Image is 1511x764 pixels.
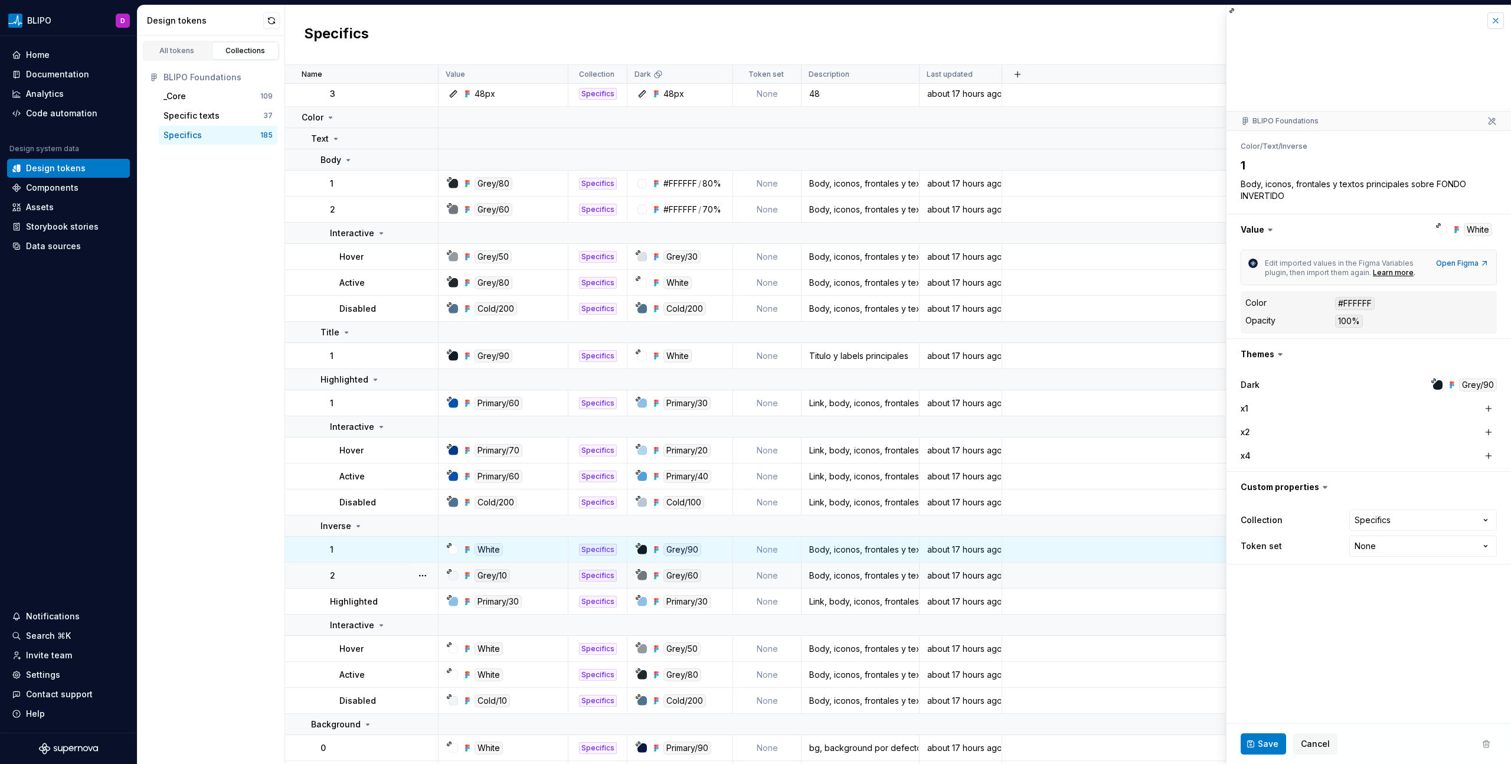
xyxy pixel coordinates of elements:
div: about 17 hours ago [920,695,1001,707]
div: Body, iconos, frontales y textos con interacción tipo CLIC [802,277,918,289]
div: White [475,543,503,556]
div: 48 [802,88,918,100]
td: None [733,171,802,197]
span: Save [1258,738,1278,750]
div: Data sources [26,240,81,252]
div: BLIPO [27,15,51,27]
div: / [698,178,701,190]
div: Body, iconos, frontales y textos secundarios sobre FONDO INVERTIDO [802,570,918,582]
div: Specifics [579,277,617,289]
a: Components [7,178,130,197]
p: Active [339,471,365,482]
a: Code automation [7,104,130,123]
div: Specifics [579,88,617,100]
p: Description [809,70,849,79]
p: Collection [579,70,614,79]
div: Body, iconos, frontales y textos EN CLIC, dentro de componentes sobre FONDO INVERTIDO [802,669,918,681]
div: Color [1245,297,1267,309]
div: Specifics [579,445,617,456]
div: 70% [702,204,721,216]
div: about 17 hours ago [920,88,1001,100]
p: 1 [330,544,333,556]
div: about 17 hours ago [920,544,1001,556]
div: Specifics [579,643,617,655]
div: about 17 hours ago [920,497,1001,508]
td: None [733,735,802,761]
label: x4 [1241,450,1251,462]
div: 100% [1335,315,1363,328]
div: Titulo y labels principales [802,350,918,362]
button: Contact support [7,685,130,704]
h2: Specifics [304,24,369,45]
div: Specifics [579,497,617,508]
a: Learn more [1373,268,1414,277]
div: about 17 hours ago [920,445,1001,456]
div: about 17 hours ago [920,643,1001,655]
a: _Core109 [159,87,277,106]
div: White [475,642,503,655]
div: 48px [663,88,684,100]
div: Contact support [26,688,93,700]
svg: Supernova Logo [39,743,98,755]
p: Interactive [330,619,374,631]
div: #FFFFFF [1335,297,1375,310]
a: Invite team [7,646,130,665]
div: Home [26,49,50,61]
img: 45309493-d480-4fb3-9f86-8e3098b627c9.png [8,14,22,28]
div: Primary/40 [663,470,711,483]
div: 185 [260,130,273,140]
p: Interactive [330,421,374,433]
a: Open Figma [1436,259,1489,268]
p: 0 [320,742,326,754]
div: Primary/30 [663,397,711,410]
div: Specifics [579,742,617,754]
div: Body, iconos, frontales y textos CON HOVER, dentro de componentes [802,251,918,263]
label: Dark [1241,379,1260,391]
p: 1 [330,397,333,409]
a: Design tokens [7,159,130,178]
div: / [698,204,701,216]
td: None [733,390,802,416]
div: Cold/200 [475,496,517,509]
div: White [663,276,692,289]
p: Active [339,277,365,289]
div: Link, body, iconos, frontales y textos DESTACADOS o corporativos [802,397,918,409]
p: Disabled [339,497,376,508]
div: Grey/50 [475,250,512,263]
div: Grey/80 [663,668,701,681]
div: White [475,742,503,755]
a: Home [7,45,130,64]
div: Specifics [579,204,617,216]
p: Active [339,669,365,681]
div: Primary/70 [475,444,522,457]
div: Specifics [579,544,617,556]
div: Grey/80 [475,276,512,289]
p: Text [311,133,329,145]
div: about 17 hours ago [920,251,1001,263]
a: Specific texts37 [159,106,277,125]
div: Code automation [26,107,97,119]
label: x1 [1241,403,1248,414]
div: Body, iconos, frontales y textos PRINCIPALES [802,178,918,190]
td: None [733,343,802,369]
a: Data sources [7,237,130,256]
button: Notifications [7,607,130,626]
div: 37 [263,111,273,120]
div: Storybook stories [26,221,99,233]
button: Cancel [1293,733,1337,755]
p: Color [302,112,323,123]
div: Components [26,182,79,194]
div: Specifics [579,251,617,263]
span: Cancel [1301,738,1330,750]
div: about 17 hours ago [920,471,1001,482]
a: Analytics [7,84,130,103]
div: Design tokens [147,15,263,27]
div: about 17 hours ago [920,397,1001,409]
li: Text [1263,142,1278,151]
li: / [1260,142,1263,151]
button: Help [7,704,130,723]
li: / [1278,142,1281,151]
div: Primary/20 [663,444,711,457]
p: Title [320,327,339,338]
div: Primary/30 [475,595,522,608]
